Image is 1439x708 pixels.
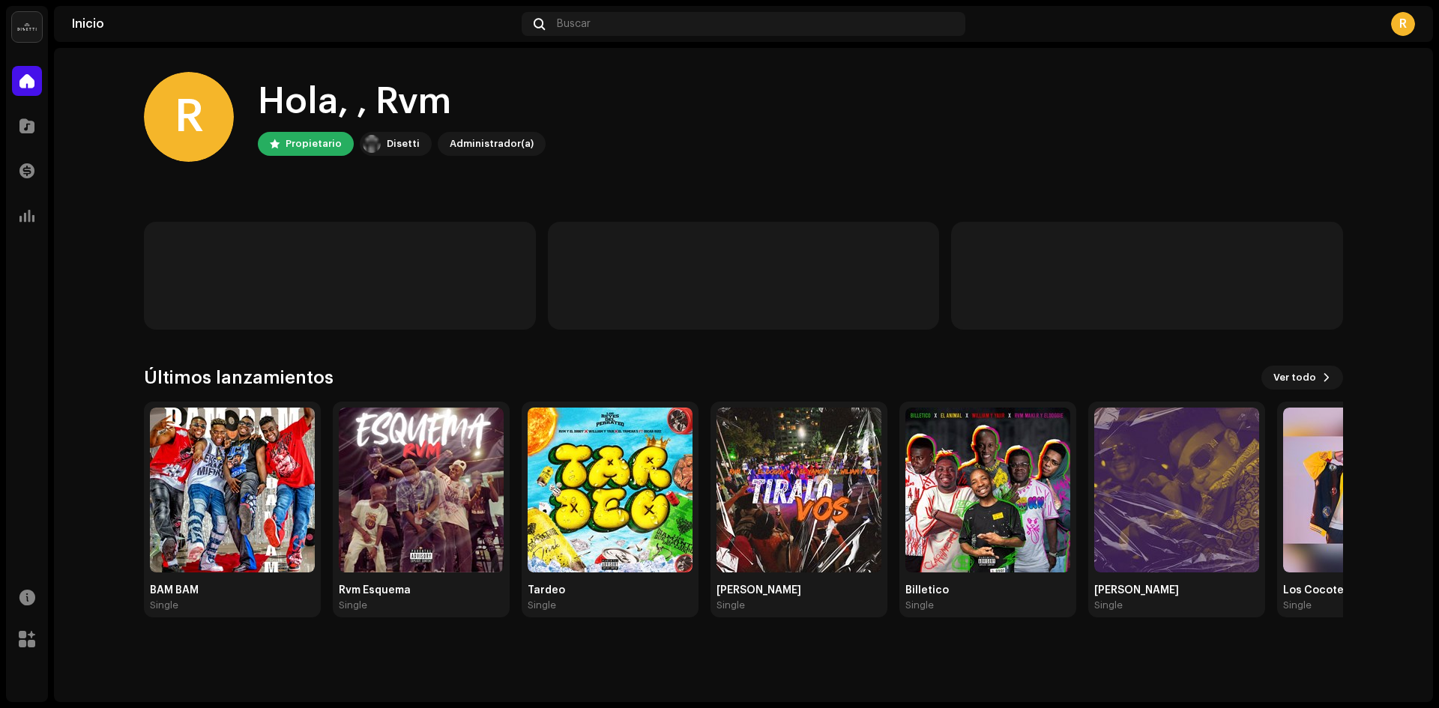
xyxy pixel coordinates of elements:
[363,135,381,153] img: 02a7c2d3-3c89-4098-b12f-2ff2945c95ee
[72,18,516,30] div: Inicio
[1094,584,1259,596] div: [PERSON_NAME]
[717,584,881,596] div: [PERSON_NAME]
[150,599,178,611] div: Single
[557,18,591,30] span: Buscar
[387,135,420,153] div: Disetti
[528,408,693,572] img: 0f1d8609-a62b-4f57-9806-5b84ea6d783e
[339,584,504,596] div: Rvm Esquema
[905,408,1070,572] img: cce3664c-474a-4245-985d-3cb3b15e2d60
[12,12,42,42] img: 02a7c2d3-3c89-4098-b12f-2ff2945c95ee
[528,599,556,611] div: Single
[286,135,342,153] div: Propietario
[450,135,534,153] div: Administrador(a)
[905,584,1070,596] div: Billetico
[717,599,745,611] div: Single
[150,584,315,596] div: BAM BAM
[1094,408,1259,572] img: 8250cf1c-4d5a-4eba-b7ed-ff039635cc7d
[339,408,504,572] img: 6b2255c9-c6b8-4298-a16c-db9bc0e8ca62
[144,72,234,162] div: R
[717,408,881,572] img: 2f6c9b32-fc3c-4911-b94e-0ce5a812fc19
[905,599,934,611] div: Single
[150,408,315,572] img: ae231de6-cba1-493b-902c-7558f6e3a9b6
[1283,599,1312,611] div: Single
[1261,366,1343,390] button: Ver todo
[1273,363,1316,393] span: Ver todo
[1094,599,1123,611] div: Single
[528,584,693,596] div: Tardeo
[144,366,334,390] h3: Últimos lanzamientos
[339,599,367,611] div: Single
[258,78,546,126] div: Hola, , Rvm
[1391,12,1415,36] div: R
